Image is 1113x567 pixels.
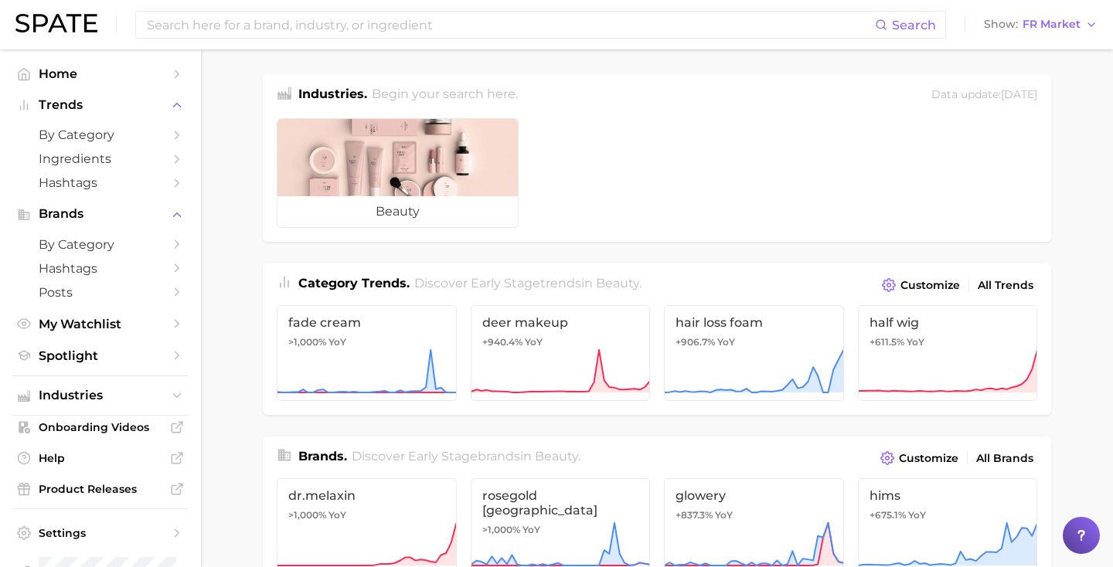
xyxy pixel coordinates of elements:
[39,420,162,434] span: Onboarding Videos
[145,12,875,38] input: Search here for a brand, industry, or ingredient
[482,488,639,518] span: rosegold [GEOGRAPHIC_DATA]
[12,62,189,86] a: Home
[39,207,162,221] span: Brands
[899,452,958,465] span: Customize
[414,276,642,290] span: Discover Early Stage trends in .
[12,477,189,501] a: Product Releases
[972,448,1037,469] a: All Brands
[522,524,540,536] span: YoY
[39,175,162,190] span: Hashtags
[858,305,1038,401] a: half wig+611.5% YoY
[12,171,189,195] a: Hashtags
[39,526,162,540] span: Settings
[878,274,964,296] button: Customize
[288,509,326,521] span: >1,000%
[908,509,926,521] span: YoY
[870,509,906,521] span: +675.1%
[39,127,162,142] span: by Category
[39,151,162,166] span: Ingredients
[288,336,326,348] span: >1,000%
[12,521,189,545] a: Settings
[39,348,162,363] span: Spotlight
[12,446,189,470] a: Help
[596,276,639,290] span: beauty
[277,305,457,401] a: fade cream>1,000% YoY
[482,336,522,348] span: +940.4%
[980,15,1101,35] button: ShowFR Market
[12,280,189,304] a: Posts
[12,147,189,171] a: Ingredients
[328,336,346,348] span: YoY
[978,279,1033,292] span: All Trends
[12,93,189,117] button: Trends
[931,85,1037,106] div: Data update: [DATE]
[277,196,518,227] span: beauty
[676,488,832,503] span: glowery
[984,20,1018,29] span: Show
[664,305,844,401] a: hair loss foam+906.7% YoY
[900,279,960,292] span: Customize
[328,509,346,521] span: YoY
[288,315,445,330] span: fade cream
[12,384,189,407] button: Industries
[39,389,162,402] span: Industries
[39,66,162,81] span: Home
[39,237,162,252] span: by Category
[39,482,162,496] span: Product Releases
[471,305,651,401] a: deer makeup+940.4% YoY
[12,233,189,256] a: by Category
[1023,20,1081,29] span: FR Market
[870,336,904,348] span: +611.5%
[974,275,1037,296] a: All Trends
[39,261,162,276] span: Hashtags
[892,18,936,32] span: Search
[676,315,832,330] span: hair loss foam
[298,276,410,290] span: Category Trends .
[12,344,189,368] a: Spotlight
[288,488,445,503] span: dr.melaxin
[39,451,162,465] span: Help
[676,509,713,521] span: +837.3%
[39,98,162,112] span: Trends
[482,315,639,330] span: deer makeup
[12,416,189,439] a: Onboarding Videos
[39,285,162,300] span: Posts
[676,336,715,348] span: +906.7%
[976,452,1033,465] span: All Brands
[482,524,520,535] span: >1,000%
[298,85,367,106] h1: Industries.
[12,123,189,147] a: by Category
[870,488,1026,503] span: hims
[717,336,735,348] span: YoY
[715,509,733,521] span: YoY
[907,336,924,348] span: YoY
[298,449,347,463] span: Brands .
[525,336,543,348] span: YoY
[372,85,518,106] h2: Begin your search here.
[876,447,962,469] button: Customize
[12,312,189,336] a: My Watchlist
[870,315,1026,330] span: half wig
[12,256,189,280] a: Hashtags
[535,449,578,463] span: beauty
[39,317,162,331] span: My Watchlist
[352,449,580,463] span: Discover Early Stage brands in .
[12,202,189,226] button: Brands
[277,118,519,228] a: beauty
[15,14,97,32] img: SPATE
